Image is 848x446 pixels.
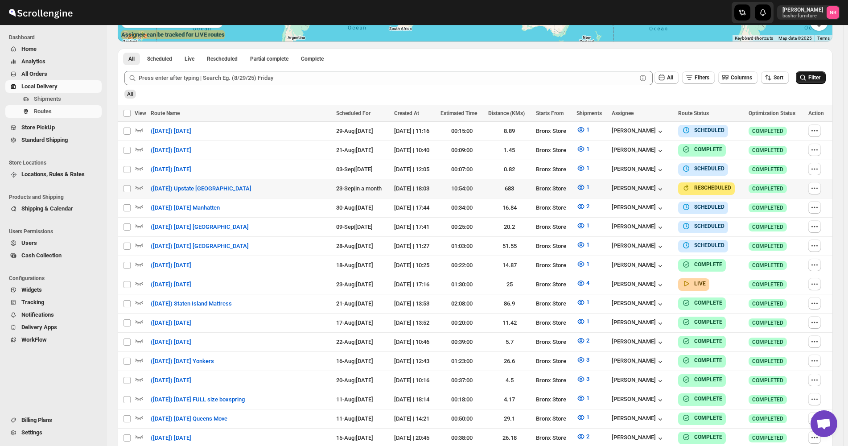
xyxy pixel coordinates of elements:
[796,71,826,84] button: Filter
[586,260,589,267] span: 1
[612,223,665,232] button: [PERSON_NAME]
[336,281,373,288] span: 23-Aug | [DATE]
[336,339,373,345] span: 22-Aug | [DATE]
[612,127,665,136] button: [PERSON_NAME]
[5,93,102,105] button: Shipments
[34,108,52,115] span: Routes
[488,165,531,174] div: 0.82
[440,127,483,136] div: 00:15:00
[151,434,191,442] span: ([DATE]) [DATE]
[536,280,571,289] div: Bronx Store
[21,136,68,143] span: Standard Shipping
[145,335,197,349] button: ([DATE]) [DATE]
[536,299,571,308] div: Bronx Store
[394,261,435,270] div: [DATE] | 10:25
[752,358,783,365] span: COMPLETED
[5,43,102,55] button: Home
[21,311,54,318] span: Notifications
[145,239,254,253] button: ([DATE]) [DATE] [GEOGRAPHIC_DATA]
[682,183,731,192] button: RESCHEDULED
[394,318,435,327] div: [DATE] | 13:52
[145,297,237,311] button: ([DATE]) Staten Island Mattress
[151,280,191,289] span: ([DATE]) [DATE]
[336,262,373,268] span: 18-Aug | [DATE]
[571,391,595,405] button: 1
[586,126,589,133] span: 1
[336,243,373,249] span: 28-Aug | [DATE]
[571,314,595,329] button: 1
[488,223,531,231] div: 20.2
[440,110,477,116] span: Estimated Time
[571,429,595,444] button: 2
[336,185,382,192] span: 23-Sep | in a month
[612,146,665,155] button: [PERSON_NAME]
[655,71,679,84] button: All
[394,338,435,347] div: [DATE] | 10:46
[536,261,571,270] div: Bronx Store
[21,336,47,343] span: WorkFlow
[682,222,725,231] button: SCHEDULED
[612,396,665,405] div: [PERSON_NAME]
[394,127,435,136] div: [DATE] | 11:16
[752,128,783,135] span: COMPLETED
[571,410,595,425] button: 1
[752,300,783,307] span: COMPLETED
[21,240,37,246] span: Users
[694,146,722,153] b: COMPLETE
[440,165,483,174] div: 00:07:00
[5,202,102,215] button: Shipping & Calendar
[5,249,102,262] button: Cash Collection
[9,275,103,282] span: Configurations
[571,334,595,348] button: 2
[536,184,571,193] div: Bronx Store
[440,261,483,270] div: 00:22:00
[571,142,595,156] button: 1
[571,276,595,290] button: 4
[571,199,595,214] button: 2
[682,375,722,384] button: COMPLETE
[682,164,725,173] button: SCHEDULED
[151,184,251,193] span: ([DATE]) Upstate [GEOGRAPHIC_DATA]
[536,110,564,116] span: Starts From
[151,127,191,136] span: ([DATE]) [DATE]
[488,299,531,308] div: 86.9
[612,357,665,366] div: [PERSON_NAME]
[145,431,197,445] button: ([DATE]) [DATE]
[145,182,257,196] button: ([DATE]) Upstate [GEOGRAPHIC_DATA]
[694,396,722,402] b: COMPLETE
[694,204,725,210] b: SCHEDULED
[440,338,483,347] div: 00:39:00
[5,105,102,118] button: Routes
[536,357,571,366] div: Bronx Store
[694,338,722,344] b: COMPLETE
[571,353,595,367] button: 3
[571,295,595,310] button: 1
[5,321,102,334] button: Delivery Apps
[761,71,789,84] button: Sort
[147,55,172,62] span: Scheduled
[123,53,140,65] button: All routes
[488,280,531,289] div: 25
[752,319,783,326] span: COMPLETED
[185,55,194,62] span: Live
[536,318,571,327] div: Bronx Store
[817,36,830,41] a: Terms (opens in new tab)
[488,203,531,212] div: 16.84
[440,223,483,231] div: 00:25:00
[151,338,191,347] span: ([DATE]) [DATE]
[151,376,191,385] span: ([DATE]) [DATE]
[394,357,435,366] div: [DATE] | 12:43
[151,146,191,155] span: ([DATE]) [DATE]
[440,280,483,289] div: 01:30:00
[440,203,483,212] div: 00:34:00
[678,110,709,116] span: Route Status
[5,414,102,426] button: Billing Plans
[808,110,824,116] span: Action
[694,261,722,268] b: COMPLETE
[536,165,571,174] div: Bronx Store
[612,261,665,270] div: [PERSON_NAME]
[586,299,589,306] span: 1
[612,165,665,174] div: [PERSON_NAME]
[151,165,191,174] span: ([DATE]) [DATE]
